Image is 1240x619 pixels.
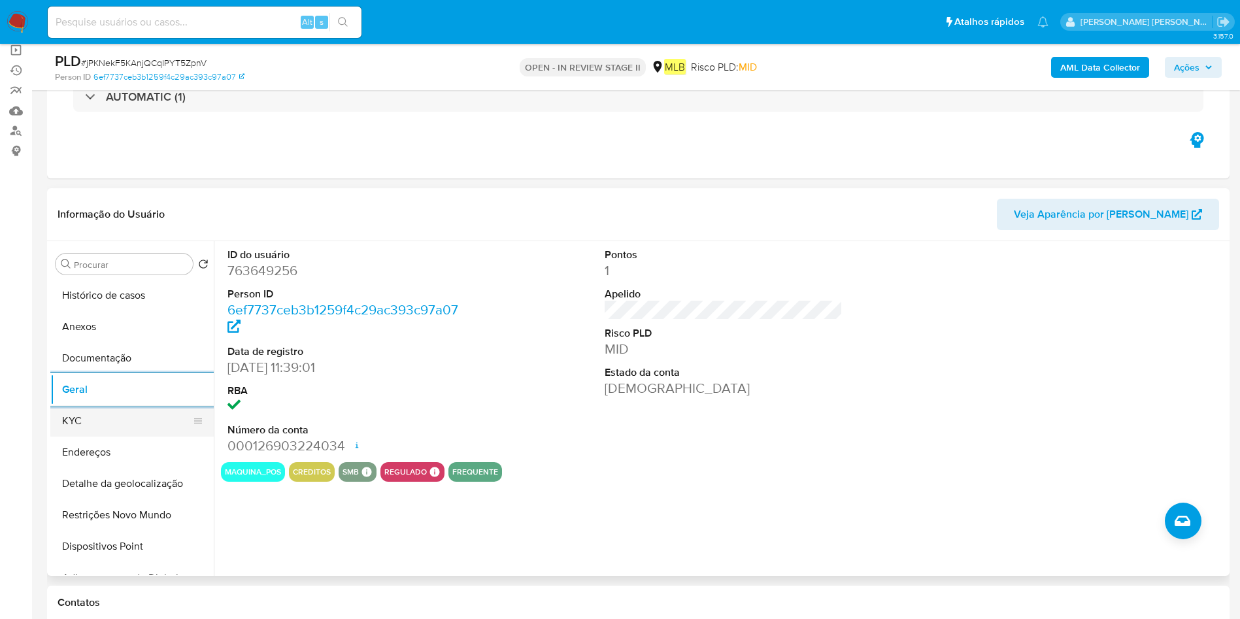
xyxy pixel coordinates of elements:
[81,56,207,69] span: # jPKNekF5KAnjQCqIPYT5ZpnV
[227,358,466,376] dd: [DATE] 11:39:01
[293,469,331,475] button: creditos
[227,248,466,262] dt: ID do usuário
[1174,57,1199,78] span: Ações
[1060,57,1140,78] b: AML Data Collector
[605,365,843,380] dt: Estado da conta
[1014,199,1188,230] span: Veja Aparência por [PERSON_NAME]
[1216,15,1230,29] a: Sair
[50,531,214,562] button: Dispositivos Point
[605,326,843,341] dt: Risco PLD
[227,437,466,455] dd: 000126903224034
[605,261,843,280] dd: 1
[605,340,843,358] dd: MID
[452,469,498,475] button: frequente
[1037,16,1048,27] a: Notificações
[50,437,214,468] button: Endereços
[227,423,466,437] dt: Número da conta
[1051,57,1149,78] button: AML Data Collector
[93,71,244,83] a: 6ef7737ceb3b1259f4c29ac393c97a07
[58,596,1219,609] h1: Contatos
[55,71,91,83] b: Person ID
[225,469,281,475] button: maquina_pos
[61,259,71,269] button: Procurar
[58,208,165,221] h1: Informação do Usuário
[227,344,466,359] dt: Data de registro
[48,14,361,31] input: Pesquise usuários ou casos...
[605,287,843,301] dt: Apelido
[1213,31,1233,41] span: 3.157.0
[50,343,214,374] button: Documentação
[302,16,312,28] span: Alt
[50,405,203,437] button: KYC
[954,15,1024,29] span: Atalhos rápidos
[997,199,1219,230] button: Veja Aparência por [PERSON_NAME]
[55,50,81,71] b: PLD
[227,384,466,398] dt: RBA
[384,469,427,475] button: regulado
[73,82,1203,112] div: AUTOMATIC (1)
[50,311,214,343] button: Anexos
[1081,16,1213,28] p: juliane.miranda@mercadolivre.com
[343,469,359,475] button: smb
[106,90,186,104] h3: AUTOMATIC (1)
[227,300,458,337] a: 6ef7737ceb3b1259f4c29ac393c97a07
[605,379,843,397] dd: [DEMOGRAPHIC_DATA]
[227,287,466,301] dt: Person ID
[74,259,188,271] input: Procurar
[50,562,214,594] button: Adiantamentos de Dinheiro
[605,248,843,262] dt: Pontos
[664,59,686,75] em: MLB
[227,261,466,280] dd: 763649256
[50,374,214,405] button: Geral
[739,59,757,75] span: MID
[1165,57,1222,78] button: Ações
[50,468,214,499] button: Detalhe da geolocalização
[691,60,757,75] span: Risco PLD:
[50,499,214,531] button: Restrições Novo Mundo
[320,16,324,28] span: s
[329,13,356,31] button: search-icon
[520,58,646,76] p: OPEN - IN REVIEW STAGE II
[50,280,214,311] button: Histórico de casos
[198,259,209,273] button: Retornar ao pedido padrão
